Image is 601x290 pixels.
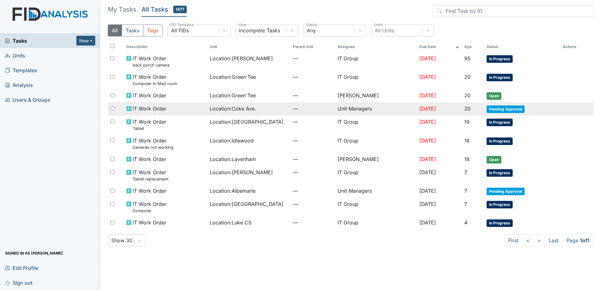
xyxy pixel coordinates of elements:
[464,92,471,99] span: 20
[5,37,76,45] a: Tasks
[419,169,436,175] span: [DATE]
[464,188,467,194] span: 7
[210,200,284,208] span: Location : [GEOGRAPHIC_DATA]
[419,219,436,226] span: [DATE]
[133,118,166,132] span: IT Work Order Tablet
[464,201,467,207] span: 7
[464,119,470,125] span: 19
[545,234,563,246] a: Last
[335,41,417,52] th: Assignee
[239,27,280,34] div: Incomplete Tasks
[419,92,436,99] span: [DATE]
[560,41,592,52] th: Actions
[293,55,332,62] span: —
[5,65,37,75] span: Templates
[210,118,284,126] span: Location : [GEOGRAPHIC_DATA]
[433,5,593,17] input: Find Task by ID
[487,201,513,208] span: In Progress
[487,169,513,177] span: In Progress
[533,234,545,246] a: >
[335,89,417,102] td: [PERSON_NAME]
[133,169,168,182] span: IT Work Order Tablet replacement
[210,55,274,62] span: Location : [PERSON_NAME].
[108,24,122,36] button: All
[419,137,436,144] span: [DATE]
[5,95,50,105] span: Users & Groups
[210,187,256,195] span: Location : Albemarle
[417,41,462,52] th: Toggle SortBy
[133,176,168,182] small: Tablet replacement
[133,144,174,150] small: Cameras not working
[210,73,256,81] span: Location : Green Tee
[335,102,417,115] td: Unit Managers
[210,155,256,163] span: Location : Lavenham
[133,126,166,132] small: Tablet
[562,234,593,246] span: Page
[335,134,417,153] td: IT Group
[171,27,189,34] div: All FIDs
[207,41,290,52] th: Toggle SortBy
[133,81,177,87] small: Computer in Med room
[293,92,332,99] span: —
[464,219,467,226] span: 4
[464,105,471,112] span: 20
[484,41,560,52] th: Toggle SortBy
[487,74,513,81] span: In Progress
[335,115,417,134] td: IT Group
[464,156,470,162] span: 18
[110,44,114,48] input: Toggle All Rows Selected
[141,5,187,14] h5: All Tasks
[133,219,166,226] span: IT Work Order
[419,74,436,80] span: [DATE]
[210,105,256,112] span: Location : Coke Ave.
[307,27,316,34] div: Any
[375,27,394,34] div: All Units
[293,155,332,163] span: —
[133,62,169,68] small: back porch camera
[293,137,332,144] span: —
[210,219,251,226] span: Location : Luke CS
[504,234,522,246] a: First
[133,137,174,150] span: IT Work Order Cameras not working
[419,201,436,207] span: [DATE]
[133,55,169,68] span: IT Work Order back porch camera
[290,41,335,52] th: Toggle SortBy
[293,105,332,112] span: —
[133,73,177,87] span: IT Work Order Computer in Med room
[173,6,187,13] span: 1477
[419,156,436,162] span: [DATE]
[143,24,163,36] button: Tags
[487,55,513,63] span: In Progress
[419,55,436,62] span: [DATE]
[293,73,332,81] span: —
[580,237,589,244] strong: 1 of 1
[133,208,166,214] small: Computer
[419,105,436,112] span: [DATE]
[5,51,25,60] span: Units
[5,278,32,287] span: Sign out
[504,234,593,246] nav: task-pagination
[462,41,484,52] th: Toggle SortBy
[5,248,63,258] span: Signed in as [PERSON_NAME]
[5,80,33,90] span: Analysis
[5,263,38,273] span: Edit Profile
[335,198,417,216] td: IT Group
[522,234,534,246] a: <
[293,118,332,126] span: —
[487,219,513,227] span: In Progress
[335,71,417,89] td: IT Group
[335,216,417,229] td: IT Group
[293,169,332,176] span: —
[133,200,166,214] span: IT Work Order Computer
[210,169,273,176] span: Location : [PERSON_NAME]
[487,188,525,195] span: Pending Approval
[464,55,471,62] span: 95
[108,24,163,36] div: Type filter
[210,137,254,144] span: Location : Idlewood
[335,166,417,185] td: IT Group
[293,219,332,226] span: —
[122,24,143,36] button: Tasks
[133,155,166,163] span: IT Work Order
[464,74,471,80] span: 20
